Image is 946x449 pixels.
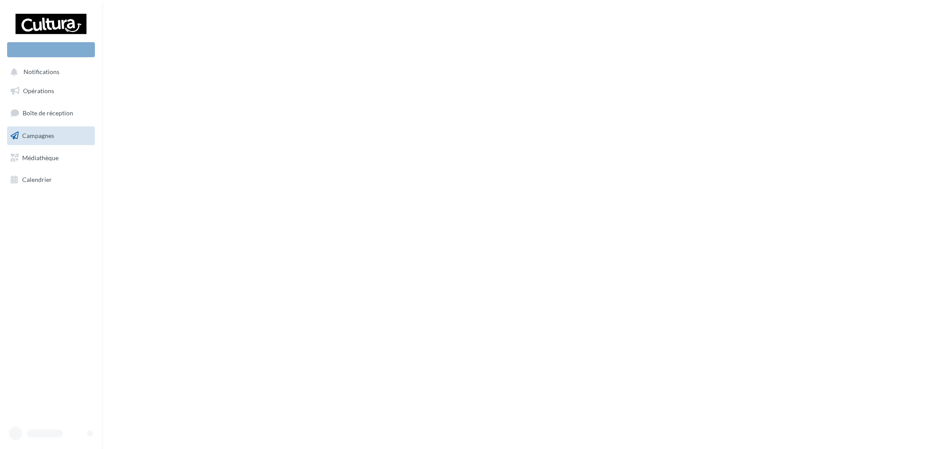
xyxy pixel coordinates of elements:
[23,109,73,117] span: Boîte de réception
[23,87,54,95] span: Opérations
[24,68,59,76] span: Notifications
[7,42,95,57] div: Nouvelle campagne
[5,149,97,167] a: Médiathèque
[5,126,97,145] a: Campagnes
[22,154,59,161] span: Médiathèque
[22,132,54,139] span: Campagnes
[5,103,97,122] a: Boîte de réception
[5,170,97,189] a: Calendrier
[5,82,97,100] a: Opérations
[22,176,52,183] span: Calendrier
